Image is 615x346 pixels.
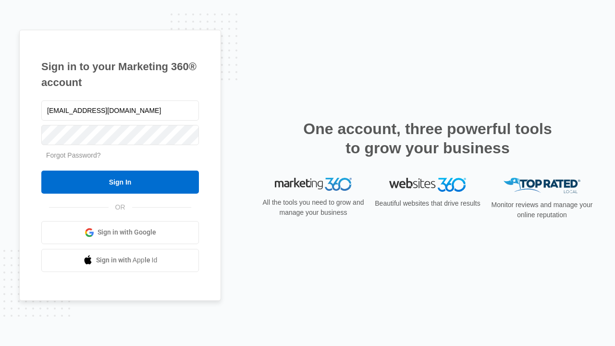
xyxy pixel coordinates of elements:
[374,198,481,209] p: Beautiful websites that drive results
[504,178,580,194] img: Top Rated Local
[389,178,466,192] img: Websites 360
[98,227,156,237] span: Sign in with Google
[41,249,199,272] a: Sign in with Apple Id
[46,151,101,159] a: Forgot Password?
[41,59,199,90] h1: Sign in to your Marketing 360® account
[41,171,199,194] input: Sign In
[96,255,158,265] span: Sign in with Apple Id
[300,119,555,158] h2: One account, three powerful tools to grow your business
[41,221,199,244] a: Sign in with Google
[488,200,596,220] p: Monitor reviews and manage your online reputation
[259,198,367,218] p: All the tools you need to grow and manage your business
[275,178,352,191] img: Marketing 360
[109,202,132,212] span: OR
[41,100,199,121] input: Email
